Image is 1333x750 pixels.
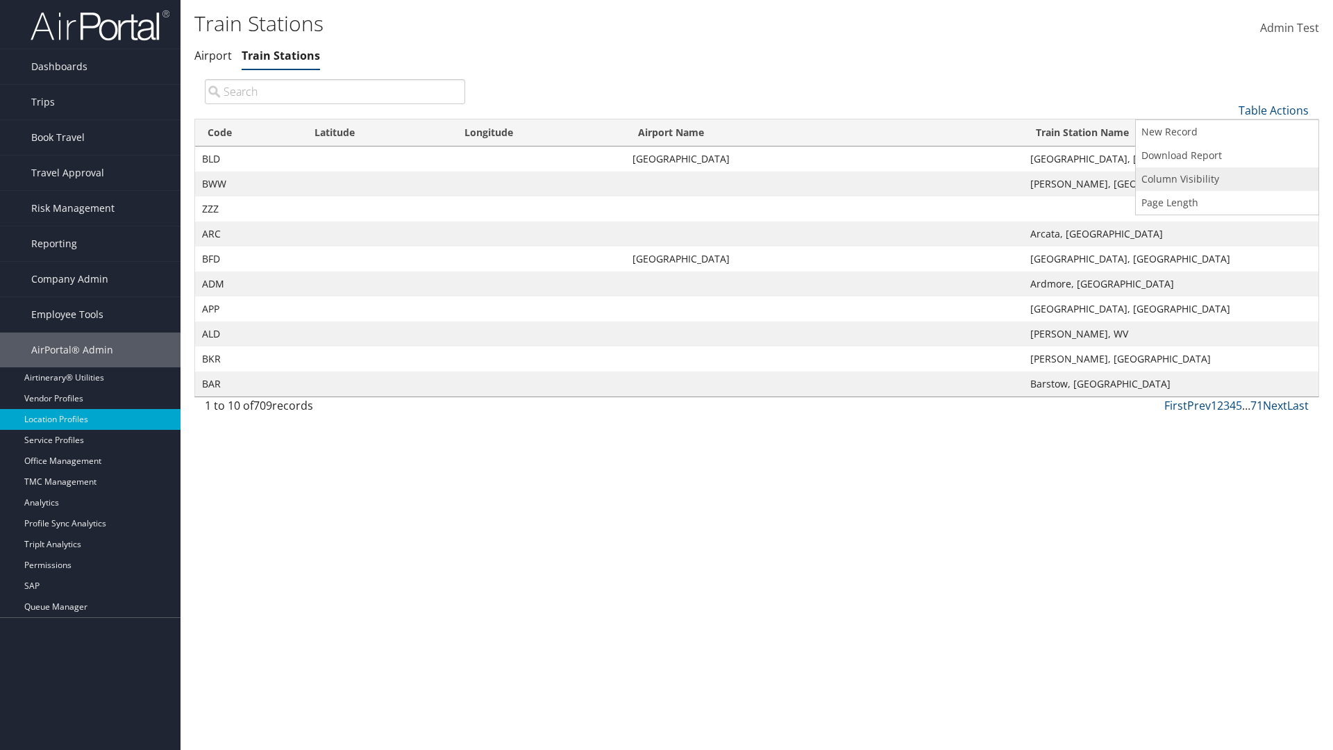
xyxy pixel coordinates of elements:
[31,120,85,155] span: Book Travel
[31,297,103,332] span: Employee Tools
[1136,191,1318,215] a: Page Length
[31,85,55,119] span: Trips
[31,262,108,297] span: Company Admin
[31,9,169,42] img: airportal-logo.png
[31,333,113,367] span: AirPortal® Admin
[31,49,87,84] span: Dashboards
[1136,167,1318,191] a: Column Visibility
[1136,120,1318,144] a: New Record
[1136,144,1318,167] a: Download Report
[31,156,104,190] span: Travel Approval
[31,226,77,261] span: Reporting
[31,191,115,226] span: Risk Management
